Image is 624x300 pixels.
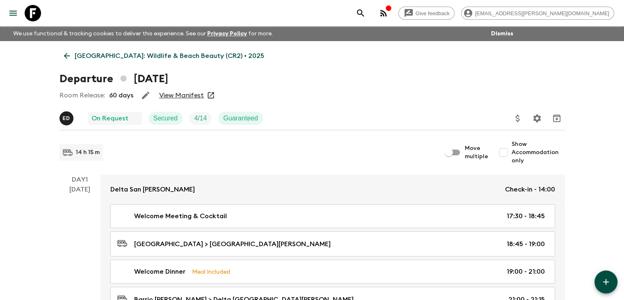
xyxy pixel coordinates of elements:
a: Welcome Meeting & Cocktail17:30 - 18:45 [110,204,555,228]
p: Guaranteed [223,113,258,123]
p: Welcome Dinner [134,267,185,277]
p: Day 1 [59,175,101,185]
p: On Request [91,113,128,123]
p: Meal Included [192,267,230,276]
span: Edwin Duarte Ríos [59,114,75,120]
a: Privacy Policy [207,31,247,37]
p: 17:30 - 18:45 [507,211,545,221]
p: Secured [153,113,178,123]
p: 60 days [109,90,133,100]
div: [EMAIL_ADDRESS][PERSON_NAME][DOMAIN_NAME] [461,7,614,20]
a: Give feedback [398,7,455,20]
div: Secured [149,112,183,125]
span: [EMAIL_ADDRESS][PERSON_NAME][DOMAIN_NAME] [471,10,614,16]
p: E D [63,115,70,122]
a: [GEOGRAPHIC_DATA]: Wildlife & Beach Beauty (CR2) • 2025 [59,48,269,64]
p: 18:45 - 19:00 [507,239,545,249]
div: Trip Fill [189,112,212,125]
button: menu [5,5,21,21]
a: Welcome DinnerMeal Included19:00 - 21:00 [110,260,555,284]
button: Settings [529,110,545,127]
span: Show Accommodation only [512,140,565,165]
p: [GEOGRAPHIC_DATA]: Wildlife & Beach Beauty (CR2) • 2025 [75,51,264,61]
button: Archive (Completed, Cancelled or Unsynced Departures only) [549,110,565,127]
p: Check-in - 14:00 [505,185,555,194]
a: View Manifest [159,91,204,99]
a: Delta San [PERSON_NAME]Check-in - 14:00 [101,175,565,204]
button: Dismiss [489,28,515,39]
p: Delta San [PERSON_NAME] [110,185,195,194]
a: [GEOGRAPHIC_DATA] > [GEOGRAPHIC_DATA][PERSON_NAME]18:45 - 19:00 [110,231,555,256]
p: 19:00 - 21:00 [507,267,545,277]
p: 14 h 15 m [76,148,100,157]
span: Move multiple [465,144,489,161]
button: search adventures [352,5,369,21]
h1: Departure [DATE] [59,71,168,87]
button: Update Price, Early Bird Discount and Costs [510,110,526,127]
button: ED [59,111,75,125]
p: We use functional & tracking cookies to deliver this experience. See our for more. [10,26,276,41]
span: Give feedback [411,10,454,16]
p: [GEOGRAPHIC_DATA] > [GEOGRAPHIC_DATA][PERSON_NAME] [134,239,331,249]
p: Room Release: [59,90,105,100]
p: Welcome Meeting & Cocktail [134,211,227,221]
p: 4 / 14 [194,113,207,123]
